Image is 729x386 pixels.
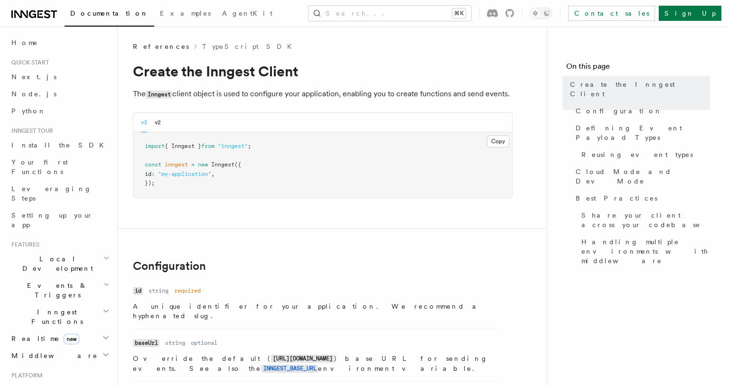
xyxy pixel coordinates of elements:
span: "inngest" [218,143,248,149]
span: Inngest [211,161,234,168]
a: Next.js [8,68,112,85]
p: Override the default ( ) base URL for sending events. See also the environment variable. [133,354,497,374]
span: = [191,161,195,168]
span: const [145,161,161,168]
a: Sign Up [659,6,721,21]
code: INNGEST_BASE_URL [262,365,318,373]
button: Events & Triggers [8,277,112,303]
a: Documentation [65,3,154,27]
span: from [201,143,215,149]
button: Realtimenew [8,330,112,347]
a: Examples [154,3,216,26]
a: Best Practices [572,190,710,207]
code: [URL][DOMAIN_NAME] [271,355,334,363]
span: id [145,171,151,177]
button: Copy [487,135,509,147]
a: Your first Functions [8,154,112,180]
h4: On this page [566,61,710,76]
span: , [211,171,215,177]
button: Toggle dark mode [530,8,552,19]
span: "my-application" [158,171,211,177]
span: Share your client across your codebase [581,211,710,230]
code: baseUrl [133,339,159,347]
span: Your first Functions [11,158,68,175]
a: Configuration [133,259,206,273]
button: Inngest Functions [8,303,112,330]
a: Defining Event Payload Types [572,119,710,146]
a: Share your client across your codebase [578,207,710,233]
span: Create the Inngest Client [570,80,710,99]
span: Home [11,38,38,47]
span: : [151,171,155,177]
span: Cloud Mode and Dev Mode [576,167,710,186]
a: Handling multiple environments with middleware [578,233,710,269]
span: Setting up your app [11,211,93,229]
span: Python [11,107,46,115]
span: Documentation [70,9,149,17]
span: Node.js [11,90,56,98]
a: Configuration [572,102,710,119]
button: v2 [155,113,161,132]
span: ({ [234,161,241,168]
span: import [145,143,165,149]
dd: optional [191,339,217,347]
span: new [64,334,79,344]
p: The client object is used to configure your application, enabling you to create functions and sen... [133,87,513,101]
code: Inngest [146,91,172,99]
span: Inngest tour [8,127,53,135]
span: Middleware [8,351,98,360]
a: Reusing event types [578,146,710,163]
span: Handling multiple environments with middleware [581,237,710,266]
span: Local Development [8,254,103,273]
span: Configuration [576,106,662,116]
h1: Create the Inngest Client [133,63,513,80]
span: { Inngest } [165,143,201,149]
a: Setting up your app [8,207,112,233]
a: Leveraging Steps [8,180,112,207]
span: ; [248,143,251,149]
a: Cloud Mode and Dev Mode [572,163,710,190]
span: Features [8,241,39,248]
span: Install the SDK [11,141,110,149]
span: Defining Event Payload Types [576,123,710,142]
span: Next.js [11,73,56,81]
button: Local Development [8,250,112,277]
button: Middleware [8,347,112,364]
a: TypeScript SDK [202,42,298,51]
button: Search...⌘K [308,6,471,21]
a: AgentKit [216,3,278,26]
dd: required [174,287,201,294]
span: }); [145,180,155,186]
kbd: ⌘K [452,9,466,18]
span: Events & Triggers [8,281,103,300]
button: v3 [141,113,147,132]
dd: string [165,339,185,347]
a: Python [8,102,112,119]
span: Quick start [8,59,49,66]
p: A unique identifier for your application. We recommend a hyphenated slug. [133,302,497,321]
a: Node.js [8,85,112,102]
span: Best Practices [576,193,657,203]
span: Realtime [8,334,79,343]
span: Reusing event types [581,150,693,159]
span: AgentKit [222,9,272,17]
a: INNGEST_BASE_URL [262,365,318,372]
a: Install the SDK [8,137,112,154]
a: Create the Inngest Client [566,76,710,102]
span: Platform [8,372,43,379]
code: id [133,287,143,295]
span: new [198,161,208,168]
a: Contact sales [568,6,655,21]
span: Examples [160,9,211,17]
span: References [133,42,189,51]
dd: string [149,287,168,294]
a: Home [8,34,112,51]
span: Leveraging Steps [11,185,92,202]
span: inngest [165,161,188,168]
span: Inngest Functions [8,307,103,326]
